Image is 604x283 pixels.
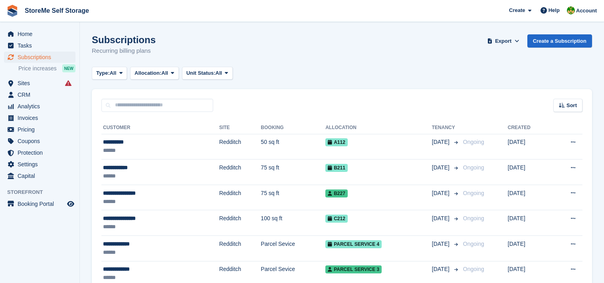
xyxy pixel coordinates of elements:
[4,89,75,100] a: menu
[4,124,75,135] a: menu
[92,46,156,56] p: Recurring billing plans
[6,5,18,17] img: stora-icon-8386f47178a22dfd0bd8f6a31ec36ba5ce8667c1dd55bd0f319d3a0aa187defe.svg
[508,159,551,185] td: [DATE]
[18,40,65,51] span: Tasks
[432,122,460,134] th: Tenancy
[182,67,233,80] button: Unit Status: All
[96,69,110,77] span: Type:
[325,215,348,223] span: C212
[261,122,325,134] th: Booking
[4,136,75,147] a: menu
[4,147,75,158] a: menu
[508,122,551,134] th: Created
[161,69,168,77] span: All
[261,134,325,159] td: 50 sq ft
[527,34,592,48] a: Create a Subscription
[432,265,451,273] span: [DATE]
[509,6,525,14] span: Create
[463,266,484,272] span: Ongoing
[4,52,75,63] a: menu
[325,122,432,134] th: Allocation
[219,210,261,236] td: Redditch
[463,164,484,171] span: Ongoing
[18,52,65,63] span: Subscriptions
[219,134,261,159] td: Redditch
[325,265,382,273] span: Parcel Service 3
[62,64,75,72] div: NEW
[463,139,484,145] span: Ongoing
[508,210,551,236] td: [DATE]
[4,198,75,209] a: menu
[495,37,511,45] span: Export
[135,69,161,77] span: Allocation:
[325,240,382,248] span: Parcel Service 4
[4,112,75,124] a: menu
[18,65,57,72] span: Price increases
[325,138,348,146] span: A112
[18,198,65,209] span: Booking Portal
[549,6,560,14] span: Help
[18,101,65,112] span: Analytics
[432,138,451,146] span: [DATE]
[463,241,484,247] span: Ongoing
[7,188,79,196] span: Storefront
[261,159,325,185] td: 75 sq ft
[18,170,65,181] span: Capital
[22,4,92,17] a: StoreMe Self Storage
[432,163,451,172] span: [DATE]
[18,78,65,89] span: Sites
[219,236,261,261] td: Redditch
[261,185,325,210] td: 75 sq ft
[4,40,75,51] a: menu
[325,164,348,172] span: B211
[508,185,551,210] td: [DATE]
[18,124,65,135] span: Pricing
[18,136,65,147] span: Coupons
[219,185,261,210] td: Redditch
[4,159,75,170] a: menu
[4,101,75,112] a: menu
[261,210,325,236] td: 100 sq ft
[18,159,65,170] span: Settings
[4,78,75,89] a: menu
[261,236,325,261] td: Parcel Sevice
[18,89,65,100] span: CRM
[219,122,261,134] th: Site
[4,28,75,40] a: menu
[65,80,71,86] i: Smart entry sync failures have occurred
[4,170,75,181] a: menu
[18,28,65,40] span: Home
[432,240,451,248] span: [DATE]
[432,189,451,197] span: [DATE]
[130,67,179,80] button: Allocation: All
[566,102,577,110] span: Sort
[18,112,65,124] span: Invoices
[508,134,551,159] td: [DATE]
[92,67,127,80] button: Type: All
[508,236,551,261] td: [DATE]
[216,69,222,77] span: All
[432,214,451,223] span: [DATE]
[567,6,575,14] img: StorMe
[18,64,75,73] a: Price increases NEW
[576,7,597,15] span: Account
[66,199,75,209] a: Preview store
[325,189,348,197] span: B227
[101,122,219,134] th: Customer
[486,34,521,48] button: Export
[18,147,65,158] span: Protection
[186,69,216,77] span: Unit Status:
[219,159,261,185] td: Redditch
[463,215,484,221] span: Ongoing
[110,69,117,77] span: All
[463,190,484,196] span: Ongoing
[92,34,156,45] h1: Subscriptions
